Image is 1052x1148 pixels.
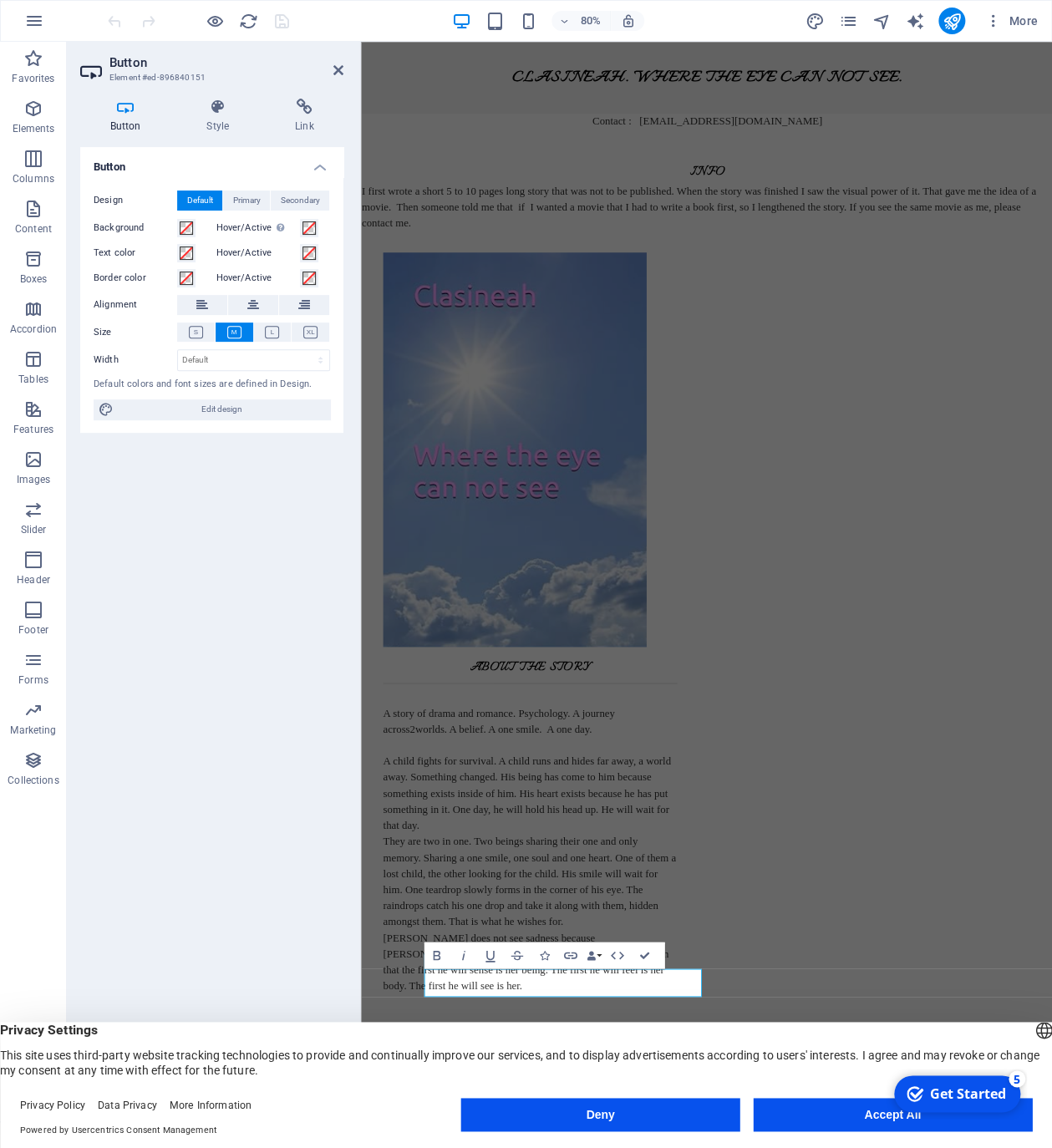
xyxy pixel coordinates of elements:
[216,243,300,263] label: Hover/Active
[872,12,891,31] i: Navigator
[94,190,177,211] label: Design
[13,423,53,436] p: Features
[12,72,54,85] p: Favorites
[21,523,47,536] p: Slider
[94,399,330,419] button: Edit design
[477,942,502,968] button: Underline (Ctrl+U)
[45,16,121,34] div: Get Started
[9,7,135,43] div: Get Started 5 items remaining, 0% complete
[17,473,51,486] p: Images
[216,268,300,288] label: Hover/Active
[531,942,556,968] button: Icons
[551,11,611,31] button: 80%
[94,295,177,315] label: Alignment
[205,11,225,31] button: Click here to leave preview mode and continue editing
[13,122,55,135] p: Elements
[109,70,310,85] h3: Element #ed-896840151
[18,623,48,637] p: Footer
[281,190,320,211] span: Secondary
[805,11,825,31] button: design
[15,222,52,236] p: Content
[94,268,177,288] label: Border color
[838,11,858,31] button: pages
[620,13,635,28] i: On resize automatically adjust zoom level to fit chosen device.
[271,190,329,211] button: Secondary
[94,218,177,238] label: Background
[119,399,325,419] span: Edit design
[942,12,961,31] i: Publish
[838,12,857,31] i: Pages (Ctrl+Alt+S)
[872,11,892,31] button: navigator
[20,272,48,286] p: Boxes
[504,942,529,968] button: Strikethrough
[17,573,50,587] p: Header
[905,11,925,31] button: text_generator
[805,12,824,31] i: Design (Ctrl+Alt+Y)
[94,243,177,263] label: Text color
[978,8,1044,34] button: More
[239,12,258,31] i: Reload page
[94,355,177,364] label: Width
[216,218,300,238] label: Hover/Active
[584,942,602,968] button: Data Bindings
[10,323,57,336] p: Accordion
[18,373,48,386] p: Tables
[557,942,582,968] button: Link
[109,55,343,70] h2: Button
[938,8,965,34] button: publish
[905,12,924,31] i: AI Writer
[233,190,261,211] span: Primary
[80,99,177,134] h4: Button
[450,942,475,968] button: Italic (Ctrl+I)
[94,378,330,392] div: Default colors and font sizes are defined in Design.
[604,942,629,968] button: HTML
[80,147,343,177] h4: Button
[18,673,48,687] p: Forms
[631,942,656,968] button: Confirm (Ctrl+⏎)
[94,323,177,343] label: Size
[424,942,449,968] button: Bold (Ctrl+B)
[177,99,266,134] h4: Style
[265,99,343,134] h4: Link
[985,13,1038,29] span: More
[13,172,54,185] p: Columns
[177,190,222,211] button: Default
[10,724,56,737] p: Marketing
[577,11,603,31] h6: 80%
[238,11,258,31] button: reload
[124,2,140,18] div: 5
[187,190,213,211] span: Default
[223,190,270,211] button: Primary
[8,774,58,787] p: Collections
